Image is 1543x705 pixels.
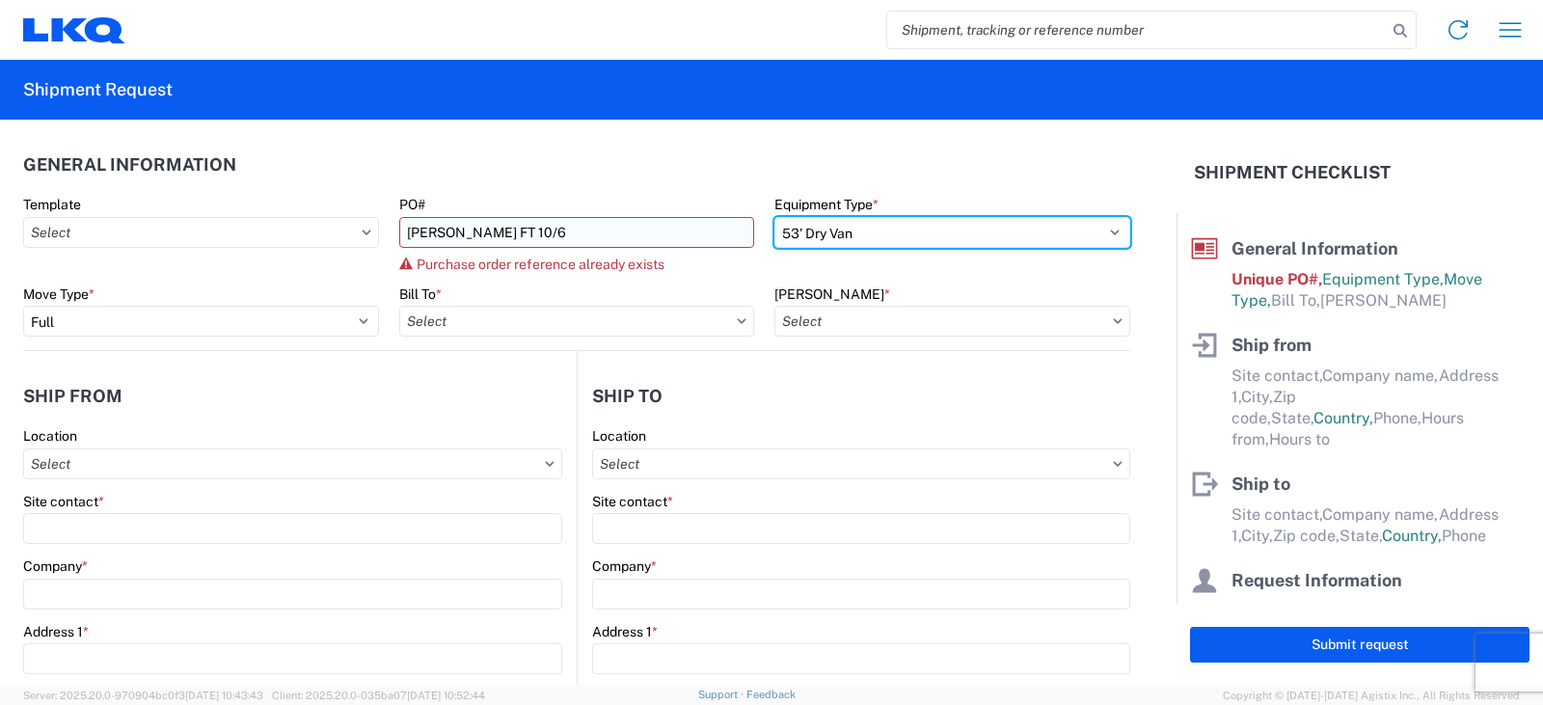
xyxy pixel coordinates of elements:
label: [PERSON_NAME] [774,285,890,303]
span: General Information [1232,238,1398,258]
label: Company [23,557,88,575]
button: Submit request [1190,627,1529,663]
span: Hours to [1269,430,1330,448]
span: Site contact, [1232,505,1322,524]
h2: Ship to [592,387,663,406]
label: Site contact [592,493,673,510]
span: Phone, [1322,602,1370,620]
span: Company name, [1322,505,1439,524]
span: State, [1340,527,1382,545]
label: Equipment Type [774,196,879,213]
input: Select [23,448,562,479]
span: Bill To, [1271,291,1320,310]
label: Company [592,557,657,575]
label: Move Type [23,285,95,303]
label: Site contact [23,493,104,510]
span: City, [1241,388,1273,406]
span: Phone, [1373,409,1421,427]
label: Bill To [399,285,442,303]
label: Address 1 [592,623,658,640]
label: Address 1 [23,623,89,640]
h2: Ship from [23,387,122,406]
span: Purchase order reference already exists [417,257,664,272]
label: PO# [399,196,425,213]
h2: General Information [23,155,236,175]
a: Support [698,689,746,700]
input: Shipment, tracking or reference number [887,12,1387,48]
a: Feedback [746,689,796,700]
h2: Shipment Request [23,78,173,101]
label: Location [592,427,646,445]
input: Select [23,217,379,248]
span: [DATE] 10:52:44 [407,690,485,701]
span: Country, [1313,409,1373,427]
span: Ship from [1232,335,1312,355]
span: [DATE] 10:43:43 [185,690,263,701]
span: State, [1271,409,1313,427]
input: Select [774,306,1130,337]
span: Server: 2025.20.0-970904bc0f3 [23,690,263,701]
span: Unique PO#, [1232,270,1322,288]
span: Zip code, [1273,527,1340,545]
span: Request Information [1232,570,1402,590]
span: Company name, [1322,366,1439,385]
span: [PERSON_NAME] [1320,291,1447,310]
span: Phone [1442,527,1486,545]
label: Template [23,196,81,213]
span: Site contact, [1232,366,1322,385]
h2: Shipment Checklist [1194,161,1391,184]
span: Email, [1278,602,1322,620]
span: Equipment Type, [1322,270,1444,288]
span: Client: 2025.20.0-035ba07 [272,690,485,701]
input: Select [399,306,755,337]
span: Country, [1382,527,1442,545]
span: Name, [1232,602,1278,620]
span: Ship to [1232,474,1290,494]
input: Select [592,448,1130,479]
label: Location [23,427,77,445]
span: City, [1241,527,1273,545]
span: Copyright © [DATE]-[DATE] Agistix Inc., All Rights Reserved [1223,687,1520,704]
